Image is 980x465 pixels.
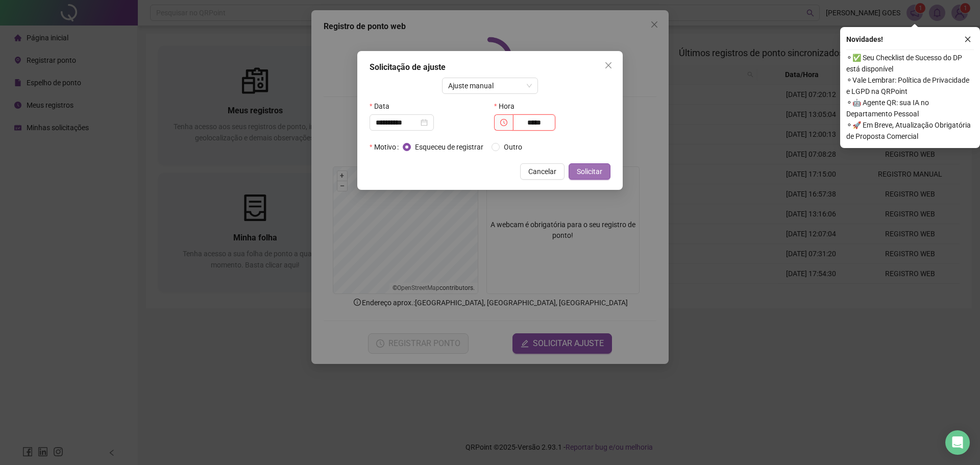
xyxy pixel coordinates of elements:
[370,98,396,114] label: Data
[411,141,487,153] span: Esqueceu de registrar
[500,119,507,126] span: clock-circle
[494,98,521,114] label: Hora
[846,119,974,142] span: ⚬ 🚀 Em Breve, Atualização Obrigatória de Proposta Comercial
[569,163,610,180] button: Solicitar
[604,61,612,69] span: close
[370,61,610,74] div: Solicitação de ajuste
[964,36,971,43] span: close
[846,75,974,97] span: ⚬ Vale Lembrar: Política de Privacidade e LGPD na QRPoint
[448,78,532,93] span: Ajuste manual
[520,163,565,180] button: Cancelar
[500,141,526,153] span: Outro
[846,97,974,119] span: ⚬ 🤖 Agente QR: sua IA no Departamento Pessoal
[370,139,403,155] label: Motivo
[846,52,974,75] span: ⚬ ✅ Seu Checklist de Sucesso do DP está disponível
[577,166,602,177] span: Solicitar
[600,57,617,74] button: Close
[528,166,556,177] span: Cancelar
[945,430,970,455] div: Open Intercom Messenger
[846,34,883,45] span: Novidades !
